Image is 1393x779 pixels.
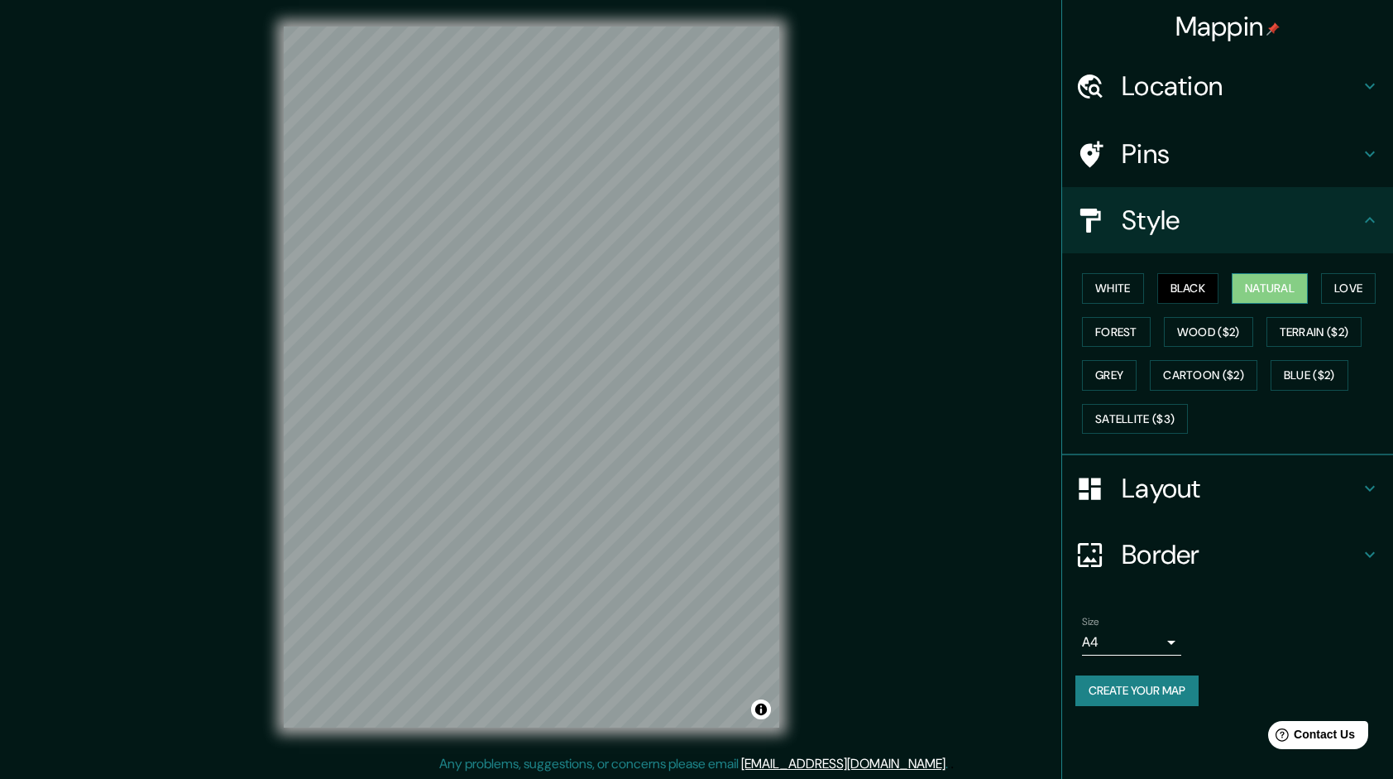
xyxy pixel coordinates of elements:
[1246,714,1375,761] iframe: Help widget launcher
[1271,360,1348,391] button: Blue ($2)
[1082,615,1099,629] label: Size
[284,26,779,728] canvas: Map
[1122,472,1360,505] h4: Layout
[1232,273,1308,304] button: Natural
[1082,273,1144,304] button: White
[1321,273,1376,304] button: Love
[1122,538,1360,571] h4: Border
[1062,187,1393,253] div: Style
[1266,22,1280,36] img: pin-icon.png
[1157,273,1219,304] button: Black
[1082,317,1151,348] button: Forest
[439,754,948,774] p: Any problems, suggestions, or concerns please email .
[948,754,950,774] div: .
[1164,317,1253,348] button: Wood ($2)
[1122,137,1360,171] h4: Pins
[950,754,954,774] div: .
[741,755,945,772] a: [EMAIL_ADDRESS][DOMAIN_NAME]
[1175,10,1281,43] h4: Mappin
[1062,455,1393,522] div: Layout
[1150,360,1257,391] button: Cartoon ($2)
[751,700,771,719] button: Toggle attribution
[1082,404,1188,435] button: Satellite ($3)
[1062,53,1393,119] div: Location
[1266,317,1362,348] button: Terrain ($2)
[1062,522,1393,588] div: Border
[1122,204,1360,237] h4: Style
[1082,629,1181,656] div: A4
[1075,676,1199,706] button: Create your map
[1082,360,1137,391] button: Grey
[1122,70,1360,103] h4: Location
[1062,121,1393,187] div: Pins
